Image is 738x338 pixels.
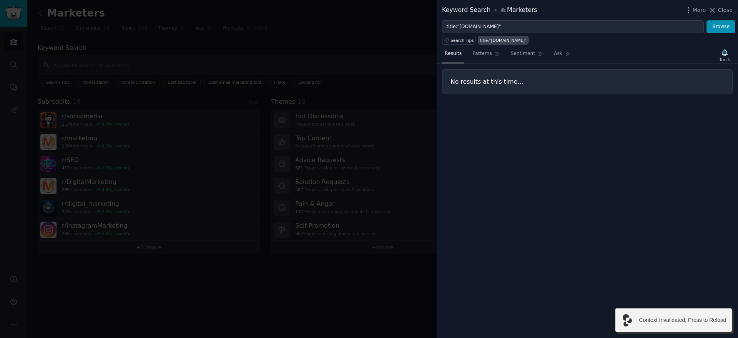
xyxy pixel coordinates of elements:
[450,38,474,43] span: Search Tips
[511,50,535,57] span: Sentiment
[478,36,528,45] a: title:"[DOMAIN_NAME]"
[551,48,573,63] a: Ask
[639,316,726,324] span: Context Invalidated, Press to Reload
[450,78,724,86] h3: No results at this time...
[472,50,492,57] span: Patterns
[717,47,733,63] button: Track
[470,48,502,63] a: Patterns
[685,6,706,14] button: More
[554,50,562,57] span: Ask
[480,38,527,43] div: title:"[DOMAIN_NAME]"
[720,57,730,62] div: Track
[445,50,462,57] span: Results
[706,20,735,33] button: Browse
[693,6,706,14] span: More
[442,36,475,45] button: Search Tips
[442,5,537,15] div: Keyword Search Marketers
[442,20,704,33] input: Try a keyword related to your business
[508,48,546,63] a: Sentiment
[708,6,733,14] button: Close
[442,48,464,63] a: Results
[493,7,497,14] span: in
[718,6,733,14] span: Close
